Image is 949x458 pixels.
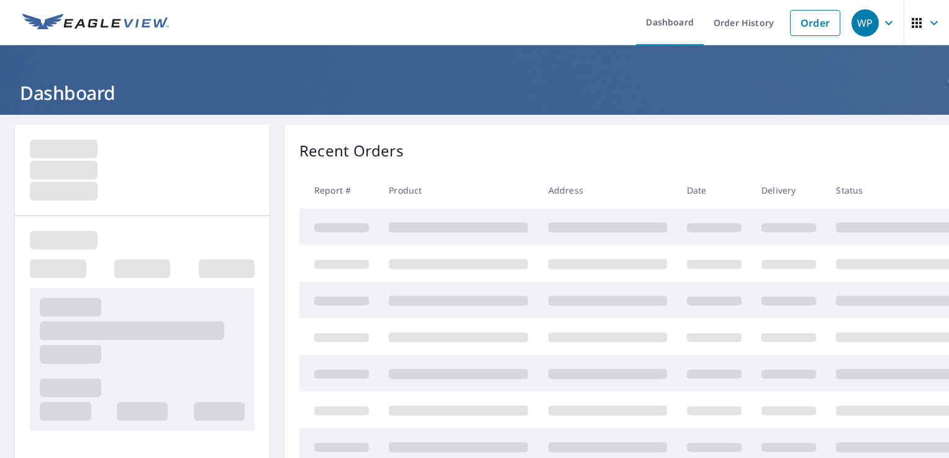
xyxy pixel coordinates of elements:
[15,80,934,106] h1: Dashboard
[22,14,169,32] img: EV Logo
[299,140,404,162] p: Recent Orders
[538,172,677,209] th: Address
[851,9,879,37] div: WP
[299,172,379,209] th: Report #
[790,10,840,36] a: Order
[677,172,751,209] th: Date
[379,172,538,209] th: Product
[751,172,826,209] th: Delivery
